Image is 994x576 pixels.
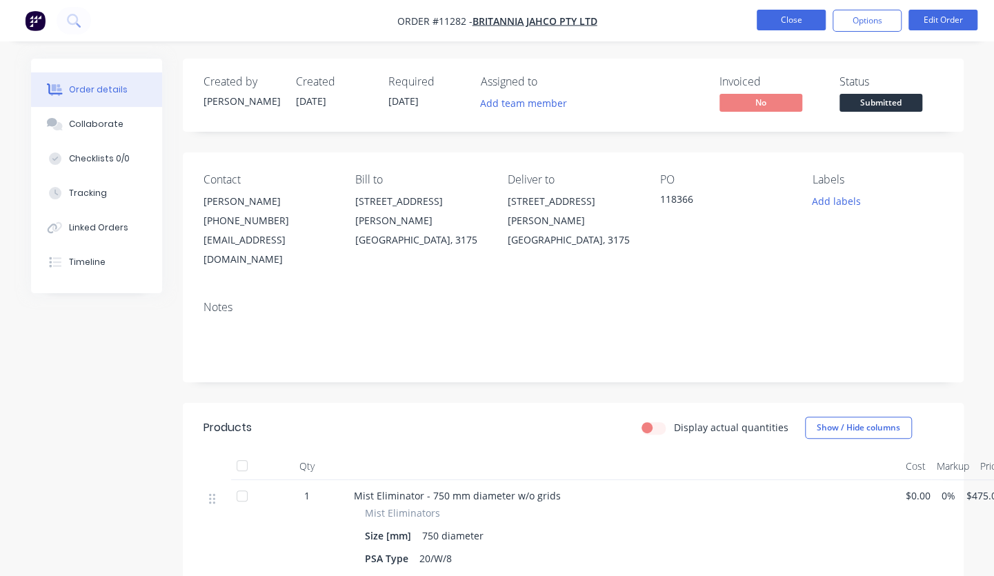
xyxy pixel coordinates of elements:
div: [GEOGRAPHIC_DATA], 3175 [508,230,638,250]
span: [DATE] [388,95,419,108]
button: Checklists 0/0 [31,141,162,176]
div: Status [839,75,943,88]
span: No [719,94,802,111]
button: Options [833,10,902,32]
span: Order #11282 - [397,14,473,28]
img: Factory [25,10,46,31]
a: Britannia Jahco Pty Ltd [473,14,597,28]
label: Display actual quantities [674,420,788,435]
button: Order details [31,72,162,107]
div: 20/W/8 [414,548,457,568]
div: Checklists 0/0 [69,152,130,165]
div: [PHONE_NUMBER] [203,211,334,230]
div: Collaborate [69,118,123,130]
div: 118366 [660,192,791,211]
div: Deliver to [508,173,638,186]
div: PO [660,173,791,186]
button: Close [757,10,826,30]
div: Assigned to [481,75,619,88]
button: Add labels [805,192,868,210]
div: Required [388,75,464,88]
div: [PERSON_NAME] [203,94,279,108]
span: [DATE] [296,95,326,108]
div: Invoiced [719,75,823,88]
button: Tracking [31,176,162,210]
button: Show / Hide columns [805,417,912,439]
div: Cost [900,453,931,480]
div: Bill to [355,173,486,186]
button: Add team member [473,94,574,112]
div: Timeline [69,256,106,268]
button: Submitted [839,94,922,115]
div: Linked Orders [69,221,128,234]
div: [STREET_ADDRESS][PERSON_NAME] [508,192,638,230]
div: [STREET_ADDRESS][PERSON_NAME] [355,192,486,230]
div: PSA Type [365,548,414,568]
div: Size [mm] [365,526,417,546]
div: [STREET_ADDRESS][PERSON_NAME][GEOGRAPHIC_DATA], 3175 [508,192,638,250]
span: Mist Eliminator - 750 mm diameter w/o grids [354,489,561,502]
div: Order details [69,83,128,96]
div: 750 diameter [417,526,489,546]
button: Linked Orders [31,210,162,245]
div: Products [203,419,252,436]
div: [STREET_ADDRESS][PERSON_NAME][GEOGRAPHIC_DATA], 3175 [355,192,486,250]
div: Tracking [69,187,107,199]
button: Timeline [31,245,162,279]
span: $0.00 [906,488,931,503]
span: 1 [304,488,310,503]
div: Labels [813,173,943,186]
div: Qty [266,453,348,480]
span: 0% [942,488,955,503]
div: Markup [931,453,975,480]
div: [PERSON_NAME][PHONE_NUMBER][EMAIL_ADDRESS][DOMAIN_NAME] [203,192,334,269]
div: Created [296,75,372,88]
div: [GEOGRAPHIC_DATA], 3175 [355,230,486,250]
button: Add team member [481,94,575,112]
div: Contact [203,173,334,186]
span: Mist Eliminators [365,506,440,520]
button: Collaborate [31,107,162,141]
button: Edit Order [908,10,977,30]
div: [PERSON_NAME] [203,192,334,211]
div: Created by [203,75,279,88]
span: Submitted [839,94,922,111]
div: Notes [203,301,943,314]
div: [EMAIL_ADDRESS][DOMAIN_NAME] [203,230,334,269]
